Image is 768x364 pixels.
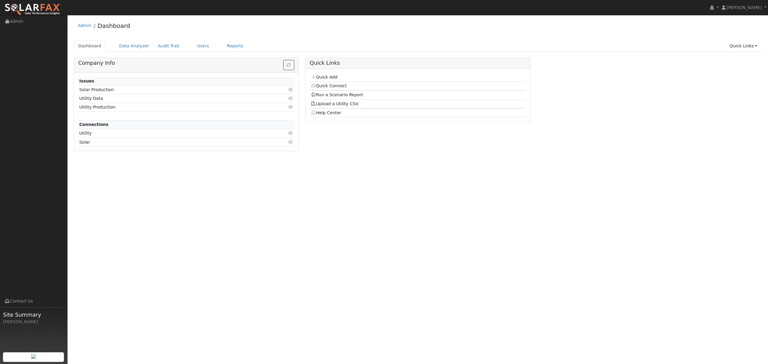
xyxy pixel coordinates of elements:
img: retrieve [31,354,36,359]
i: Click to view [288,140,293,144]
i: Click to view [288,96,293,100]
strong: Connections [79,122,109,127]
a: Dashboard [97,22,130,29]
a: Quick Add [311,75,337,79]
h5: Quick Links [310,60,526,66]
td: Utility Production [78,103,259,112]
a: Run a Scenario Report [311,92,363,97]
span: [PERSON_NAME] [727,5,762,10]
a: Reports [223,40,248,52]
a: Audit Trail [154,40,184,52]
i: Click to view [288,131,293,135]
a: Dashboard [74,40,106,52]
div: [PERSON_NAME] [3,319,64,325]
td: Solar Production [78,85,259,94]
i: Click to view [288,88,293,92]
a: Quick Links [725,40,762,52]
h5: Company Info [78,60,294,66]
a: Upload a Utility CSV [311,101,358,106]
td: Utility [78,129,259,138]
td: Utility Data [78,94,259,103]
a: Admin [78,23,91,28]
a: Users [193,40,214,52]
i: Click to view [288,105,293,109]
strong: Issues [79,79,94,83]
a: Data Analyzer [115,40,154,52]
img: SolarFax [4,3,61,16]
td: Solar [78,138,259,147]
a: Quick Connect [311,83,347,88]
span: Site Summary [3,311,64,319]
a: Help Center [311,110,341,115]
